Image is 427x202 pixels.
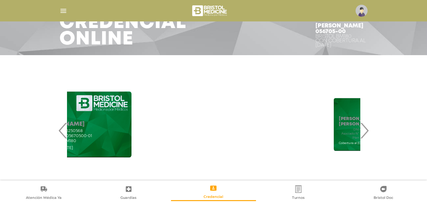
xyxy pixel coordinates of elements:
span: Atención Médica Ya [26,195,62,201]
span: Guardias [120,195,137,201]
a: Turnos [256,185,341,201]
a: Atención Médica Ya [1,185,86,201]
h3: Credencial Online [59,15,186,48]
span: Credencial [204,194,223,200]
div: Bristol BM180 Con Cobertura al [DATE] [315,34,368,48]
img: bristol-medicine-blanco.png [191,3,229,18]
span: 48855733 [360,128,375,131]
span: DNI [339,128,359,131]
span: Turnos [292,195,305,201]
span: Plan [339,136,359,139]
span: Previous [57,113,69,147]
span: 005670500-01 [63,134,92,138]
a: Credencial [171,184,256,200]
span: Next [358,113,370,147]
span: 005670501-01 [360,132,382,135]
img: Cober_menu-lines-white.svg [59,7,67,15]
span: Bristol Doc [374,195,393,201]
h5: [PERSON_NAME], [PERSON_NAME] [339,116,410,127]
h4: [PERSON_NAME] 056705-00 [315,23,368,34]
span: Cobertura al [DATE] [339,141,368,145]
span: BM180 [360,136,370,139]
a: Bristol Doc [341,185,426,201]
span: 20250568 [63,129,83,133]
span: Asociado N° [339,132,359,135]
span: BM180 [63,139,76,143]
img: profile-placeholder.svg [356,5,368,17]
a: Guardias [86,185,171,201]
